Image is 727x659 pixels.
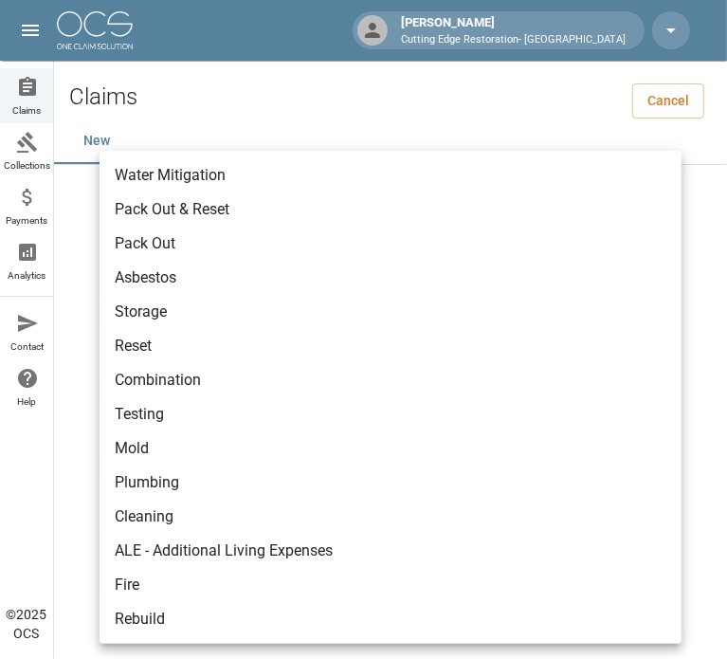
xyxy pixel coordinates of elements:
[100,261,682,295] li: Asbestos
[100,602,682,636] li: Rebuild
[100,295,682,329] li: Storage
[100,329,682,363] li: Reset
[100,192,682,227] li: Pack Out & Reset
[100,466,682,500] li: Plumbing
[100,568,682,602] li: Fire
[100,227,682,261] li: Pack Out
[100,158,682,192] li: Water Mitigation
[100,363,682,397] li: Combination
[100,397,682,431] li: Testing
[100,500,682,534] li: Cleaning
[100,431,682,466] li: Mold
[100,534,682,568] li: ALE - Additional Living Expenses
